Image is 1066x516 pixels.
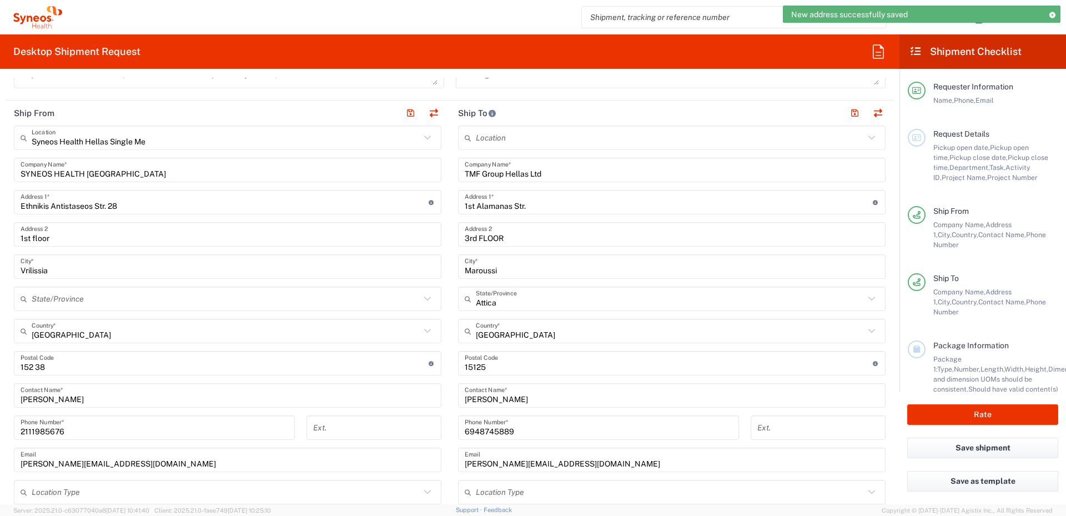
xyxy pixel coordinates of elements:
[978,298,1026,306] span: Contact Name,
[907,404,1058,425] button: Rate
[933,143,990,152] span: Pickup open date,
[1004,365,1025,373] span: Width,
[933,82,1013,91] span: Requester Information
[484,507,512,513] a: Feedback
[949,153,1008,162] span: Pickup close date,
[938,231,952,239] span: City,
[907,471,1058,492] button: Save as template
[1025,365,1048,373] span: Height,
[106,507,149,514] span: [DATE] 10:41:40
[954,365,980,373] span: Number,
[933,355,962,373] span: Package 1:
[980,365,1004,373] span: Length,
[937,365,954,373] span: Type,
[949,163,989,172] span: Department,
[456,507,484,513] a: Support
[976,96,994,104] span: Email
[978,231,1026,239] span: Contact Name,
[582,7,869,28] input: Shipment, tracking or reference number
[987,173,1038,182] span: Project Number
[228,507,271,514] span: [DATE] 10:25:10
[933,221,985,229] span: Company Name,
[933,341,1009,350] span: Package Information
[933,96,954,104] span: Name,
[952,231,978,239] span: Country,
[907,438,1058,458] button: Save shipment
[933,274,959,283] span: Ship To
[13,45,140,58] h2: Desktop Shipment Request
[968,385,1058,393] span: Should have valid content(s)
[989,163,1005,172] span: Task,
[933,129,989,138] span: Request Details
[791,9,908,19] span: New address successfully saved
[954,96,976,104] span: Phone,
[933,207,969,216] span: Ship From
[909,45,1022,58] h2: Shipment Checklist
[952,298,978,306] span: Country,
[933,288,985,296] span: Company Name,
[458,108,496,119] h2: Ship To
[882,505,1053,515] span: Copyright © [DATE]-[DATE] Agistix Inc., All Rights Reserved
[154,507,271,514] span: Client: 2025.21.0-faee749
[14,108,54,119] h2: Ship From
[942,173,987,182] span: Project Name,
[13,507,149,514] span: Server: 2025.21.0-c63077040a8
[938,298,952,306] span: City,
